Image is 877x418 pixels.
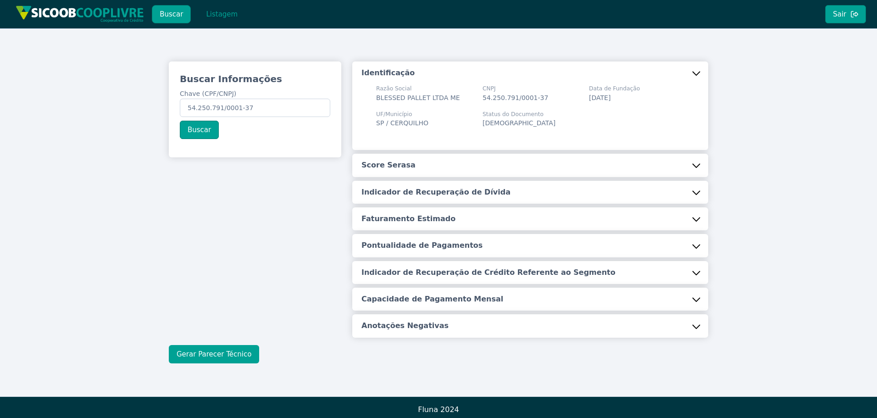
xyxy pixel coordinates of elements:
h5: Score Serasa [361,160,416,170]
span: [DATE] [589,94,611,101]
span: [DEMOGRAPHIC_DATA] [483,119,555,127]
span: Chave (CPF/CNPJ) [180,90,236,97]
span: Razão Social [376,84,460,93]
button: Score Serasa [352,154,708,177]
button: Indicador de Recuperação de Dívida [352,181,708,204]
h5: Identificação [361,68,415,78]
h5: Pontualidade de Pagamentos [361,240,483,251]
button: Buscar [180,121,219,139]
button: Faturamento Estimado [352,207,708,230]
h5: Capacidade de Pagamento Mensal [361,294,503,304]
button: Identificação [352,61,708,84]
h5: Indicador de Recuperação de Dívida [361,187,511,197]
button: Anotações Negativas [352,314,708,337]
span: UF/Município [376,110,428,118]
h5: Indicador de Recuperação de Crédito Referente ao Segmento [361,268,616,278]
button: Indicador de Recuperação de Crédito Referente ao Segmento [352,261,708,284]
span: Status do Documento [483,110,555,118]
span: 54.250.791/0001-37 [483,94,548,101]
span: SP / CERQUILHO [376,119,428,127]
span: BLESSED PALLET LTDA ME [376,94,460,101]
span: Data de Fundação [589,84,640,93]
h5: Anotações Negativas [361,321,449,331]
span: Fluna 2024 [418,405,459,414]
input: Chave (CPF/CNPJ) [180,99,330,117]
h5: Faturamento Estimado [361,214,455,224]
span: CNPJ [483,84,548,93]
button: Buscar [152,5,191,23]
button: Sair [825,5,866,23]
button: Gerar Parecer Técnico [169,345,259,363]
h3: Buscar Informações [180,72,330,85]
img: img/sicoob_cooplivre.png [16,6,144,22]
button: Capacidade de Pagamento Mensal [352,288,708,311]
button: Pontualidade de Pagamentos [352,234,708,257]
button: Listagem [198,5,245,23]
